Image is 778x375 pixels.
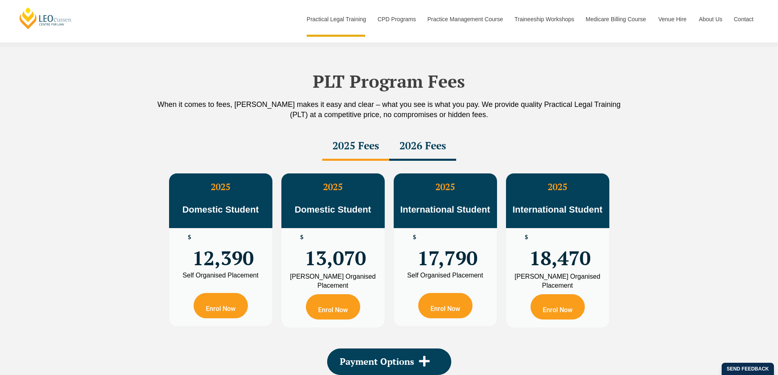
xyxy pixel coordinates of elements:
[182,204,259,215] span: Domestic Student
[306,294,360,320] a: Enrol Now
[508,2,580,37] a: Traineeship Workshops
[192,234,254,266] span: 12,390
[421,2,508,37] a: Practice Management Course
[512,272,603,290] div: [PERSON_NAME] Organised Placement
[156,100,622,120] p: When it comes to fees, [PERSON_NAME] makes it easy and clear – what you see is what you pay. We p...
[506,182,609,192] h3: 2025
[300,234,303,240] span: $
[418,293,473,318] a: Enrol Now
[513,204,602,215] span: International Student
[281,182,385,192] h3: 2025
[394,182,497,192] h3: 2025
[294,204,371,215] span: Domestic Student
[156,71,622,91] h2: PLT Program Fees
[728,2,760,37] a: Contact
[288,272,379,290] div: [PERSON_NAME] Organised Placement
[305,234,366,266] span: 13,070
[371,2,421,37] a: CPD Programs
[389,132,456,161] div: 2026 Fees
[417,234,477,266] span: 17,790
[529,234,591,266] span: 18,470
[340,357,414,366] span: Payment Options
[693,2,728,37] a: About Us
[188,234,191,240] span: $
[531,294,585,320] a: Enrol Now
[18,7,73,30] a: [PERSON_NAME] Centre for Law
[580,2,652,37] a: Medicare Billing Course
[194,293,248,318] a: Enrol Now
[175,272,266,279] div: Self Organised Placement
[400,204,490,215] span: International Student
[400,272,491,279] div: Self Organised Placement
[652,2,693,37] a: Venue Hire
[322,132,389,161] div: 2025 Fees
[301,2,372,37] a: Practical Legal Training
[169,182,272,192] h3: 2025
[413,234,416,240] span: $
[525,234,528,240] span: $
